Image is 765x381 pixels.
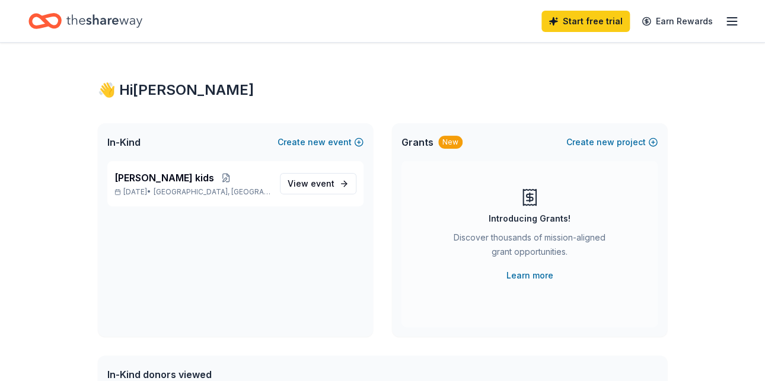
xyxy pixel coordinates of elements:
[154,187,270,197] span: [GEOGRAPHIC_DATA], [GEOGRAPHIC_DATA]
[114,187,270,197] p: [DATE] •
[98,81,667,100] div: 👋 Hi [PERSON_NAME]
[635,11,720,32] a: Earn Rewards
[438,136,463,149] div: New
[597,135,614,149] span: new
[280,173,356,194] a: View event
[288,177,334,191] span: View
[114,171,214,185] span: [PERSON_NAME] kids
[28,7,142,35] a: Home
[278,135,364,149] button: Createnewevent
[566,135,658,149] button: Createnewproject
[311,178,334,188] span: event
[506,268,553,283] a: Learn more
[401,135,434,149] span: Grants
[541,11,630,32] a: Start free trial
[308,135,326,149] span: new
[489,212,570,226] div: Introducing Grants!
[107,135,141,149] span: In-Kind
[449,230,610,264] div: Discover thousands of mission-aligned grant opportunities.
